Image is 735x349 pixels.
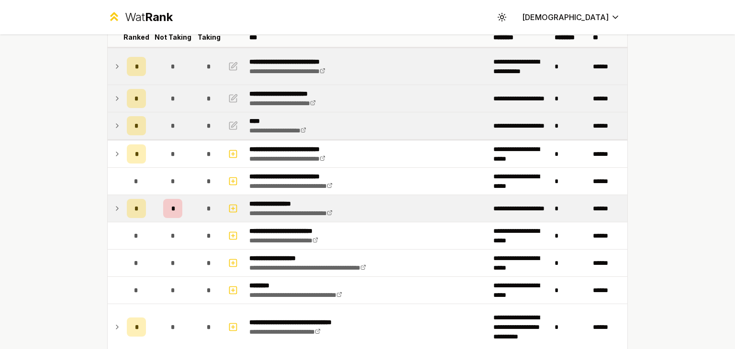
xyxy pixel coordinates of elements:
button: [DEMOGRAPHIC_DATA] [514,9,628,26]
p: Ranked [123,33,149,42]
p: Not Taking [155,33,191,42]
span: Rank [145,10,173,24]
span: [DEMOGRAPHIC_DATA] [522,11,609,23]
div: Wat [125,10,173,25]
p: Taking [198,33,221,42]
a: WatRank [107,10,173,25]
